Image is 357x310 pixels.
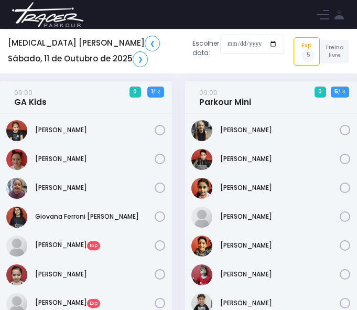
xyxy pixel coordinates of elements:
span: Exp [87,241,100,250]
img: Benicio Domingos Barbosa [191,149,212,170]
a: [PERSON_NAME] [220,212,340,221]
a: ❯ [133,51,148,67]
h5: [MEDICAL_DATA] [PERSON_NAME] Sábado, 11 de Outubro de 2025 [8,36,185,67]
img: Arthur Amancio Baldasso [191,120,212,141]
img: LAURA ORTIZ CAMPOS VIEIRA [6,264,27,285]
a: 09:00GA Kids [14,88,47,107]
div: Escolher data: [8,33,284,70]
a: [PERSON_NAME] [220,125,340,135]
a: [PERSON_NAME]Exp [35,240,155,250]
img: Ana Clara Vicalvi DOliveira Lima [6,178,27,199]
a: [PERSON_NAME] [220,183,340,193]
img: Giovana Ferroni Gimenes de Almeida [6,207,27,228]
span: 5 [302,49,315,62]
a: Exp5 [294,37,320,66]
a: [PERSON_NAME] [220,270,340,279]
small: / 12 [153,89,160,95]
small: 09:00 [14,88,33,97]
span: 0 [129,87,141,97]
a: [PERSON_NAME] [35,270,155,279]
img: Alice Silva de Mendonça [6,120,27,141]
a: Giovana Ferroni [PERSON_NAME] [35,212,155,221]
strong: 5 [334,88,338,95]
img: Isabela kezam [6,236,27,256]
span: Exp [87,299,100,307]
a: ❮ [145,36,160,51]
a: Treino livre [320,40,349,63]
a: [PERSON_NAME] [35,154,155,164]
a: [PERSON_NAME] [35,125,155,135]
a: [PERSON_NAME] [220,154,340,164]
small: 09:00 [199,88,218,97]
small: / 13 [338,89,345,95]
strong: 1 [151,88,153,95]
img: Ana Clara Rufino [6,149,27,170]
a: [PERSON_NAME] [220,241,340,250]
a: [PERSON_NAME]Exp [35,298,155,307]
a: [PERSON_NAME] [220,298,340,308]
img: Miguel Antunes Castilho [191,264,212,285]
img: Léo Sass Lopes [191,236,212,256]
img: Helena Sass Lopes [191,178,212,199]
a: 09:00Parkour Mini [199,88,251,107]
a: [PERSON_NAME] [35,183,155,193]
span: 0 [315,87,326,97]
img: Lucas Marques [191,207,212,228]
